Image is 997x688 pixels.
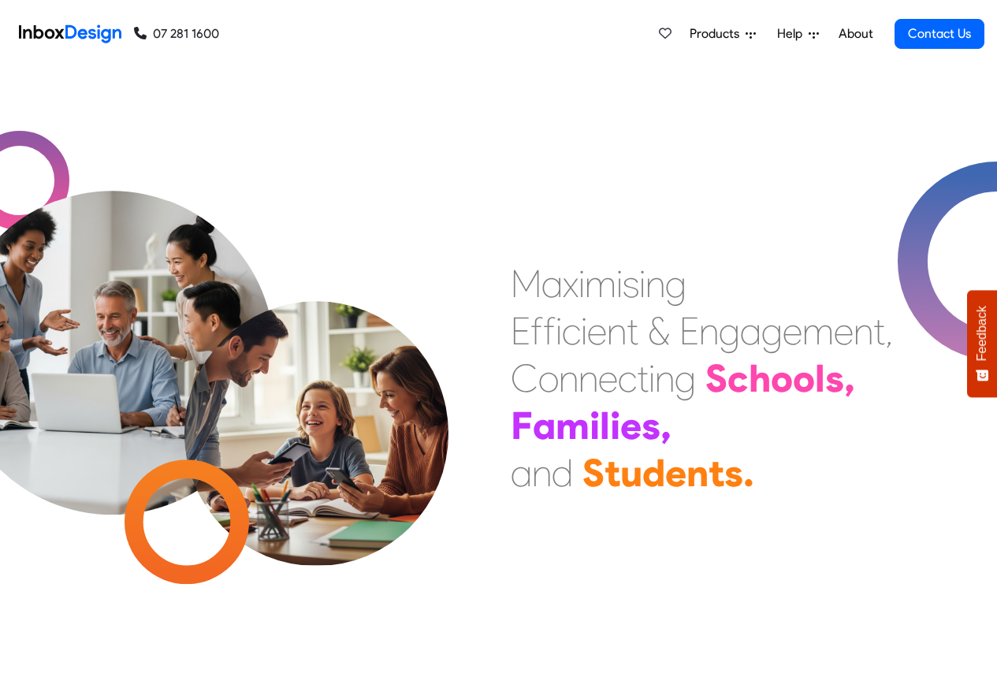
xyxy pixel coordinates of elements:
div: i [649,355,655,402]
div: s [724,449,743,496]
div: t [873,307,885,355]
div: c [562,307,581,355]
div: i [556,307,562,355]
div: S [705,355,727,402]
div: t [605,449,620,496]
div: o [538,355,559,402]
a: Contact Us [895,19,984,49]
div: e [620,402,642,449]
div: o [771,355,793,402]
div: i [639,260,645,307]
div: e [598,355,618,402]
a: About [834,18,877,50]
div: m [585,260,616,307]
div: t [627,307,638,355]
a: Products [683,18,762,50]
div: d [642,449,665,496]
div: , [660,402,671,449]
div: n [655,355,675,402]
div: i [590,402,600,449]
div: o [793,355,815,402]
div: E [511,307,530,355]
div: a [511,449,532,496]
div: M [511,260,541,307]
div: f [543,307,556,355]
span: Feedback [975,306,989,361]
div: x [563,260,578,307]
div: l [815,355,825,402]
div: i [616,260,623,307]
div: e [834,307,854,355]
div: i [581,307,587,355]
div: s [623,260,639,307]
div: d [552,449,573,496]
a: 07 281 1600 [134,24,219,43]
div: n [578,355,598,402]
div: n [645,260,665,307]
div: n [559,355,578,402]
div: n [607,307,627,355]
img: parents_with_child.png [151,236,482,566]
div: S [582,449,605,496]
div: c [727,355,749,402]
div: n [532,449,552,496]
div: , [885,307,893,355]
a: Help [771,18,825,50]
div: g [719,307,740,355]
div: s [825,355,844,402]
div: g [675,355,696,402]
div: & [648,307,670,355]
div: F [511,402,533,449]
div: C [511,355,538,402]
div: c [618,355,637,402]
div: n [854,307,873,355]
div: g [665,260,686,307]
div: i [578,260,585,307]
div: g [761,307,783,355]
div: i [610,402,620,449]
span: Help [777,24,809,43]
div: Maximising Efficient & Engagement, Connecting Schools, Families, and Students. [511,260,893,496]
span: Products [690,24,746,43]
div: a [740,307,761,355]
div: f [530,307,543,355]
div: , [844,355,855,402]
div: n [686,449,709,496]
div: m [556,402,590,449]
div: a [541,260,563,307]
div: e [587,307,607,355]
div: s [642,402,660,449]
div: l [600,402,610,449]
div: n [699,307,719,355]
div: u [620,449,642,496]
div: e [665,449,686,496]
div: m [802,307,834,355]
div: . [743,449,754,496]
div: e [783,307,802,355]
div: h [749,355,771,402]
div: t [709,449,724,496]
div: a [533,402,556,449]
div: t [637,355,649,402]
div: E [679,307,699,355]
button: Feedback - Show survey [967,290,997,397]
